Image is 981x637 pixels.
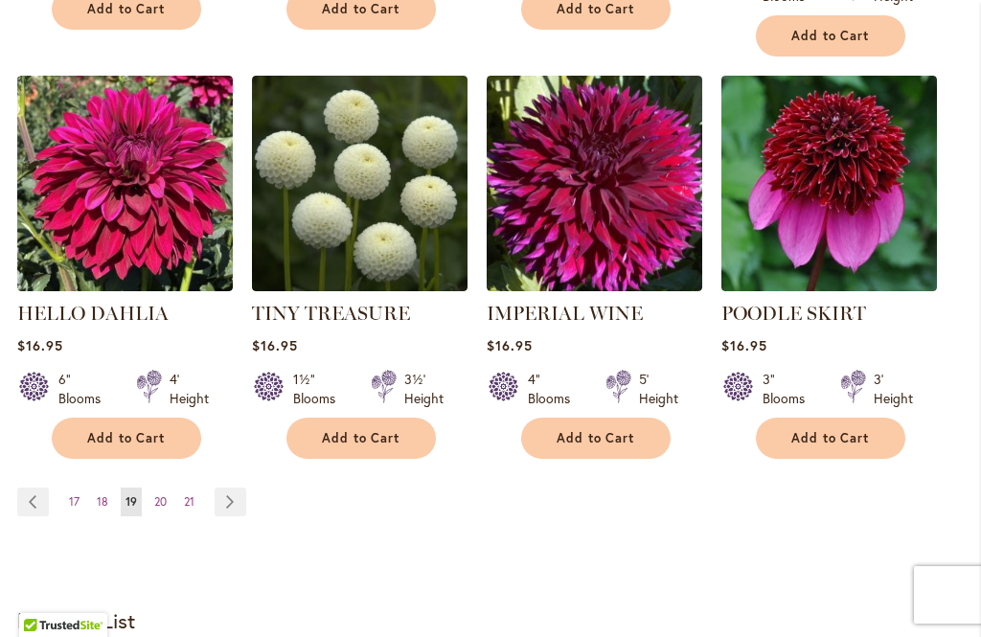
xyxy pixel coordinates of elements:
[721,336,767,354] span: $16.95
[639,370,678,408] div: 5' Height
[252,277,468,295] a: TINY TREASURE
[293,370,348,408] div: 1½" Blooms
[521,418,671,459] button: Add to Cart
[721,76,937,291] img: POODLE SKIRT
[756,15,905,57] button: Add to Cart
[252,76,468,291] img: TINY TREASURE
[286,418,436,459] button: Add to Cart
[322,430,400,446] span: Add to Cart
[179,488,199,516] a: 21
[58,370,113,408] div: 6" Blooms
[487,336,533,354] span: $16.95
[487,277,702,295] a: IMPERIAL WINE
[52,418,201,459] button: Add to Cart
[64,488,84,516] a: 17
[557,1,635,17] span: Add to Cart
[557,430,635,446] span: Add to Cart
[874,370,913,408] div: 3' Height
[97,494,108,509] span: 18
[170,370,209,408] div: 4' Height
[14,569,68,623] iframe: Launch Accessibility Center
[404,370,444,408] div: 3½' Height
[763,370,817,408] div: 3" Blooms
[721,277,937,295] a: POODLE SKIRT
[487,76,702,291] img: IMPERIAL WINE
[487,302,643,325] a: IMPERIAL WINE
[17,336,63,354] span: $16.95
[721,302,866,325] a: POODLE SKIRT
[92,488,113,516] a: 18
[17,606,135,634] strong: My Wish List
[252,336,298,354] span: $16.95
[17,302,169,325] a: HELLO DAHLIA
[756,418,905,459] button: Add to Cart
[87,430,166,446] span: Add to Cart
[791,430,870,446] span: Add to Cart
[184,494,194,509] span: 21
[252,302,410,325] a: TINY TREASURE
[322,1,400,17] span: Add to Cart
[87,1,166,17] span: Add to Cart
[125,494,137,509] span: 19
[69,494,80,509] span: 17
[791,28,870,44] span: Add to Cart
[528,370,582,408] div: 4" Blooms
[17,277,233,295] a: Hello Dahlia
[154,494,167,509] span: 20
[149,488,171,516] a: 20
[17,76,233,291] img: Hello Dahlia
